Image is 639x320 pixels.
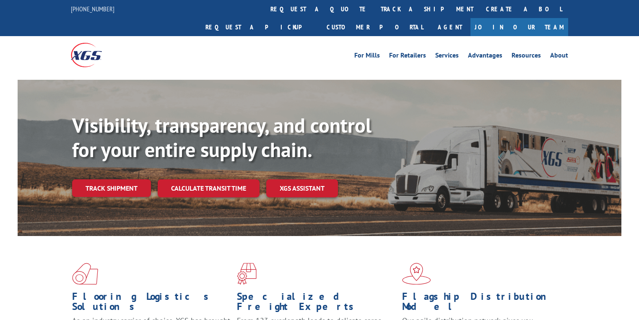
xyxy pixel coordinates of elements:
[389,52,426,61] a: For Retailers
[402,263,431,285] img: xgs-icon-flagship-distribution-model-red
[237,263,257,285] img: xgs-icon-focused-on-flooring-red
[468,52,502,61] a: Advantages
[72,112,371,163] b: Visibility, transparency, and control for your entire supply chain.
[512,52,541,61] a: Resources
[550,52,568,61] a: About
[72,179,151,197] a: Track shipment
[158,179,260,197] a: Calculate transit time
[266,179,338,197] a: XGS ASSISTANT
[429,18,470,36] a: Agent
[237,291,395,316] h1: Specialized Freight Experts
[72,263,98,285] img: xgs-icon-total-supply-chain-intelligence-red
[402,291,561,316] h1: Flagship Distribution Model
[320,18,429,36] a: Customer Portal
[72,291,231,316] h1: Flooring Logistics Solutions
[435,52,459,61] a: Services
[199,18,320,36] a: Request a pickup
[470,18,568,36] a: Join Our Team
[71,5,114,13] a: [PHONE_NUMBER]
[354,52,380,61] a: For Mills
